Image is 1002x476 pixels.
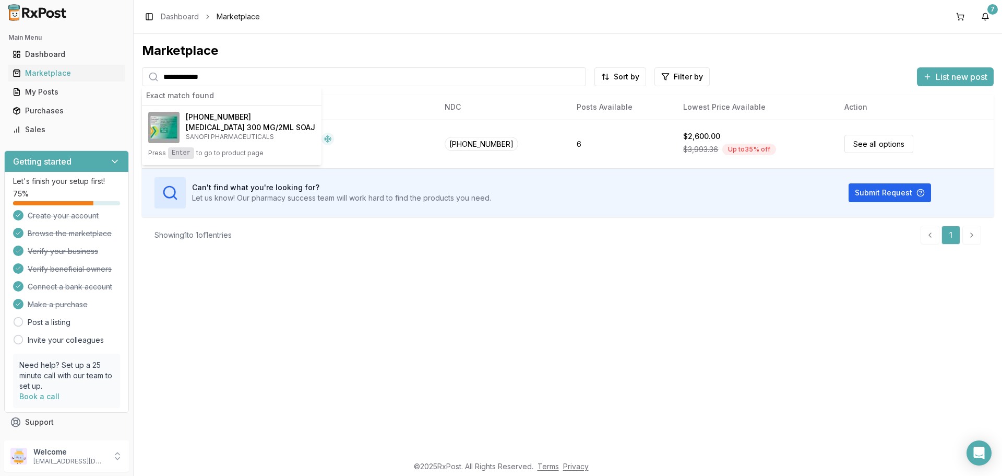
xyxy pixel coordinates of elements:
h3: Can't find what you're looking for? [192,182,491,193]
button: Support [4,413,129,432]
span: to go to product page [196,149,264,157]
a: Invite your colleagues [28,335,104,345]
td: 6 [568,120,675,168]
th: Posts Available [568,95,675,120]
button: Dupixent 300 MG/2ML SOAJ[PHONE_NUMBER][MEDICAL_DATA] 300 MG/2ML SOAJSANOFI PHARMACEUTICALSPressEn... [142,106,321,165]
p: SANOFI PHARMACEUTICALS [186,133,315,141]
button: Sales [4,121,129,138]
button: Filter by [654,67,710,86]
a: Dashboard [8,45,125,64]
div: Purchases [13,106,121,116]
span: Marketplace [217,11,260,22]
button: Dashboard [4,46,129,63]
span: Sort by [614,72,639,82]
span: [PHONE_NUMBER] [445,137,518,151]
span: Connect a bank account [28,282,112,292]
span: [PHONE_NUMBER] [186,112,251,122]
span: Make a purchase [28,299,88,310]
div: Exact match found [142,86,321,106]
span: Verify beneficial owners [28,264,112,274]
a: Dashboard [161,11,199,22]
a: Book a call [19,392,59,401]
h2: Main Menu [8,33,125,42]
div: Sales [13,124,121,135]
img: RxPost Logo [4,4,71,21]
div: 7 [987,4,998,15]
a: My Posts [8,83,125,101]
button: Submit Request [849,183,931,202]
a: Terms [538,462,559,471]
div: Open Intercom Messenger [967,440,992,466]
p: [EMAIL_ADDRESS][DOMAIN_NAME] [33,457,106,466]
h4: [MEDICAL_DATA] 300 MG/2ML SOAJ [186,122,315,133]
p: Need help? Set up a 25 minute call with our team to set up. [19,360,114,391]
a: 1 [941,226,960,245]
th: NDC [436,95,569,120]
a: List new post [917,73,994,83]
div: Marketplace [142,42,994,59]
button: Purchases [4,102,129,119]
a: See all options [844,135,913,153]
div: Up to 35 % off [722,144,776,155]
span: Create your account [28,211,99,221]
span: List new post [936,71,987,83]
img: User avatar [10,448,27,465]
p: Welcome [33,447,106,457]
kbd: Enter [168,147,194,159]
a: Purchases [8,101,125,120]
span: Browse the marketplace [28,228,112,239]
button: List new post [917,67,994,86]
a: Sales [8,120,125,139]
a: Marketplace [8,64,125,83]
span: Filter by [674,72,703,82]
span: $3,993.36 [683,144,718,155]
span: Verify your business [28,246,98,257]
th: Action [836,95,994,120]
div: My Posts [13,87,121,97]
nav: pagination [921,226,981,245]
a: Privacy [563,462,589,471]
a: Post a listing [28,317,70,328]
img: Dupixent 300 MG/2ML SOAJ [148,112,180,143]
button: 7 [977,8,994,25]
span: Press [148,149,166,157]
th: Lowest Price Available [675,95,836,120]
nav: breadcrumb [161,11,260,22]
p: Let's finish your setup first! [13,176,120,187]
button: Sort by [594,67,646,86]
div: Marketplace [13,68,121,78]
div: Showing 1 to 1 of 1 entries [154,230,232,240]
div: Dashboard [13,49,121,60]
button: Feedback [4,432,129,450]
h3: Getting started [13,155,71,168]
p: Let us know! Our pharmacy success team will work hard to find the products you need. [192,193,491,203]
button: Marketplace [4,65,129,82]
div: $2,600.00 [683,131,720,142]
button: My Posts [4,84,129,100]
span: 75 % [13,189,29,199]
span: Feedback [25,436,61,446]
